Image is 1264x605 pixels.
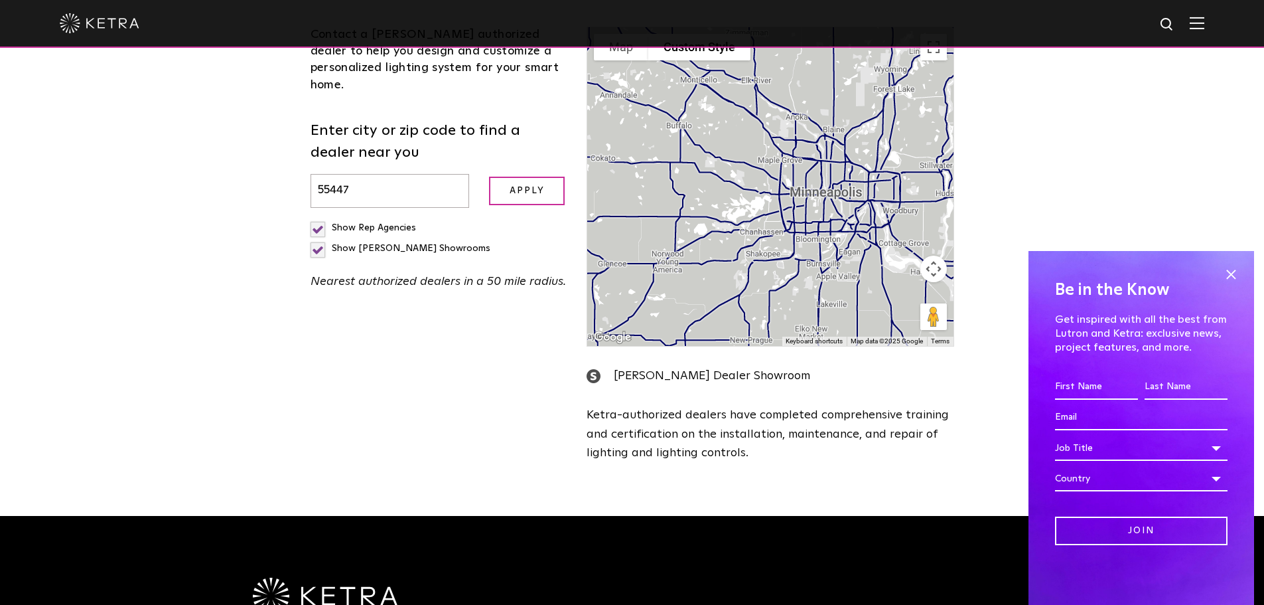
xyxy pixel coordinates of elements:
p: Get inspired with all the best from Lutron and Ketra: exclusive news, project features, and more. [1055,313,1228,354]
img: Google [591,329,634,346]
a: Open this area in Google Maps (opens a new window) [591,329,634,346]
input: Apply [489,177,565,205]
span: Map data ©2025 Google [851,337,923,345]
label: Show [PERSON_NAME] Showrooms [311,244,490,253]
img: ketra-logo-2019-white [60,13,139,33]
h4: Be in the Know [1055,278,1228,303]
div: Job Title [1055,436,1228,461]
img: search icon [1159,17,1176,33]
img: showroom_icon.png [587,369,600,383]
div: [PERSON_NAME] Dealer Showroom [587,367,953,386]
label: Show Rep Agencies [311,223,416,232]
img: Hamburger%20Nav.svg [1190,17,1204,29]
input: Join [1055,517,1228,545]
input: Email [1055,405,1228,430]
button: Drag Pegman onto the map to open Street View [920,303,947,330]
input: First Name [1055,375,1138,400]
div: Contact a [PERSON_NAME] authorized dealer to help you design and customize a personalized lightin... [311,27,567,94]
input: Last Name [1145,375,1228,400]
label: Enter city or zip code to find a dealer near you [311,120,567,164]
button: Keyboard shortcuts [786,337,843,346]
a: Terms (opens in new tab) [931,337,949,345]
button: Map camera controls [920,256,947,282]
div: Country [1055,466,1228,491]
p: Nearest authorized dealers in a 50 mile radius. [311,272,567,292]
p: Ketra-authorized dealers have completed comprehensive training and certification on the installat... [587,406,953,463]
input: Enter city or zip code [311,174,470,208]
